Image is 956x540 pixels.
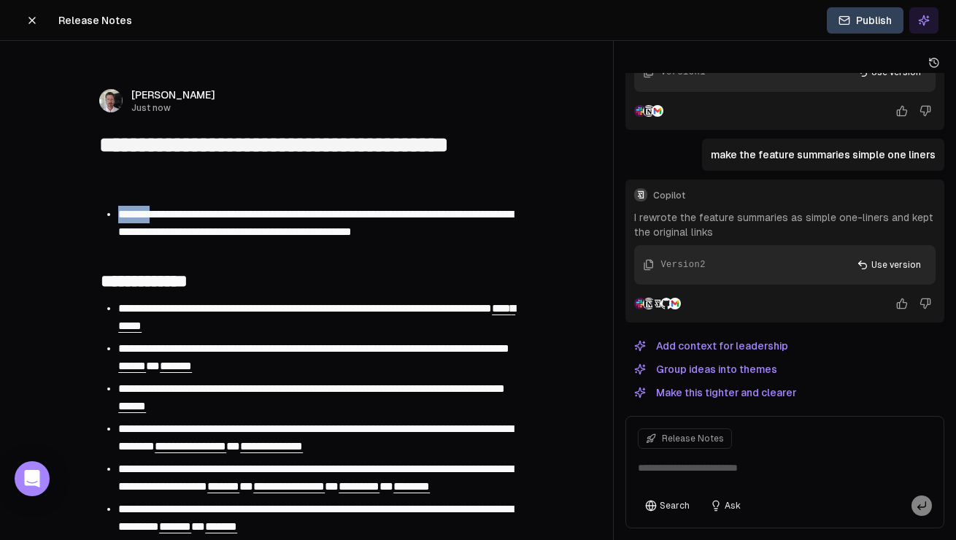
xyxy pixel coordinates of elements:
[131,88,215,102] span: [PERSON_NAME]
[703,495,748,516] button: Ask
[58,13,132,28] span: Release Notes
[652,298,663,309] img: Samepage
[634,298,646,309] img: Slack
[643,298,655,309] img: Notion
[652,105,663,117] img: Gmail
[660,258,705,271] div: Version 2
[669,298,681,309] img: Gmail
[625,337,797,355] button: Add context for leadership
[625,384,805,401] button: Make this tighter and clearer
[99,89,123,112] img: _image
[662,433,724,444] span: Release Notes
[653,190,936,201] span: Copilot
[634,105,646,117] img: Slack
[711,147,936,162] p: make the feature summaries simple one liners
[131,102,215,114] span: Just now
[634,210,936,239] p: I rewrote the feature summaries as simple one-liners and kept the original links
[638,495,697,516] button: Search
[625,360,786,378] button: Group ideas into themes
[848,254,930,276] button: Use version
[643,105,655,117] img: Notion
[827,7,903,34] button: Publish
[15,461,50,496] div: Open Intercom Messenger
[660,298,672,309] img: GitHub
